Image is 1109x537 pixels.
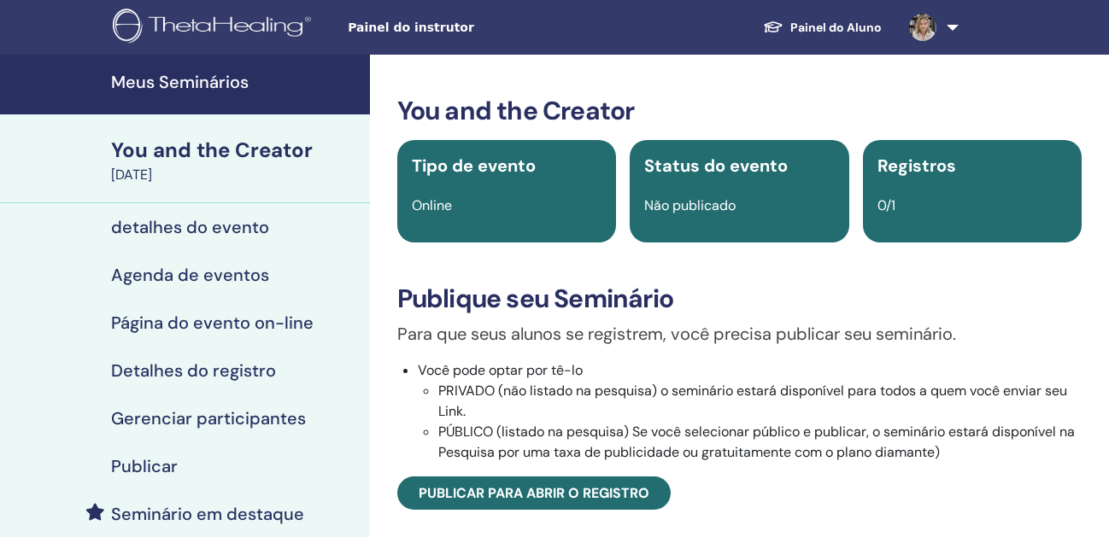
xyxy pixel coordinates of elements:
span: Painel do instrutor [348,19,604,37]
li: Você pode optar por tê-lo [418,360,1082,463]
h4: detalhes do evento [111,217,269,237]
h4: Página do evento on-line [111,312,314,333]
img: default.jpg [909,14,936,41]
h4: Detalhes do registro [111,360,276,381]
span: Status do evento [644,155,788,177]
span: Tipo de evento [412,155,536,177]
li: PÚBLICO (listado na pesquisa) Se você selecionar público e publicar, o seminário estará disponíve... [438,422,1082,463]
div: You and the Creator [111,136,360,165]
span: Online [412,196,452,214]
h4: Seminário em destaque [111,504,304,524]
img: graduation-cap-white.svg [763,20,783,34]
img: logo.png [113,9,317,47]
a: Publicar para abrir o registro [397,476,671,510]
span: Registros [877,155,956,177]
li: PRIVADO (não listado na pesquisa) o seminário estará disponível para todos a quem você enviar seu... [438,381,1082,422]
a: You and the Creator[DATE] [101,136,370,185]
a: Painel do Aluno [749,12,895,44]
span: Publicar para abrir o registro [419,484,649,502]
h4: Publicar [111,456,178,476]
h3: Publique seu Seminário [397,283,1082,314]
h3: You and the Creator [397,96,1082,126]
span: 0/1 [877,196,895,214]
h4: Gerenciar participantes [111,408,306,429]
div: [DATE] [111,165,360,185]
p: Para que seus alunos se registrem, você precisa publicar seu seminário. [397,321,1082,347]
h4: Meus Seminários [111,72,360,92]
h4: Agenda de eventos [111,265,269,285]
span: Não publicado [644,196,736,214]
